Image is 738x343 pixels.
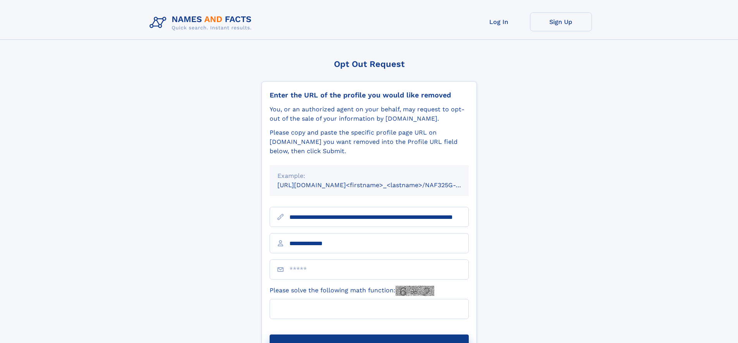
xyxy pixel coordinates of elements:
a: Sign Up [530,12,592,31]
div: Enter the URL of the profile you would like removed [270,91,469,99]
img: Logo Names and Facts [146,12,258,33]
small: [URL][DOMAIN_NAME]<firstname>_<lastname>/NAF325G-xxxxxxxx [277,181,483,189]
div: Example: [277,171,461,181]
a: Log In [468,12,530,31]
div: Opt Out Request [261,59,477,69]
div: You, or an authorized agent on your behalf, may request to opt-out of the sale of your informatio... [270,105,469,123]
div: Please copy and paste the specific profile page URL on [DOMAIN_NAME] you want removed into the Pr... [270,128,469,156]
label: Please solve the following math function: [270,286,434,296]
